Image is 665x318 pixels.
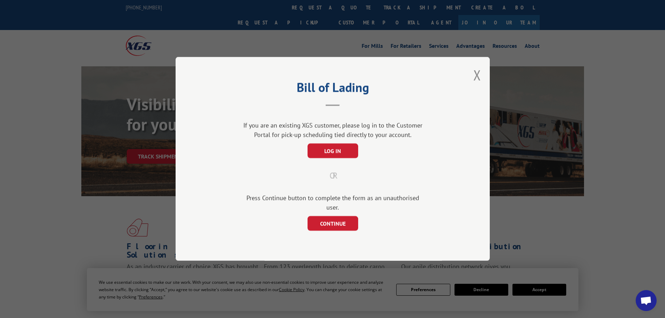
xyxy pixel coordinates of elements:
[307,144,358,158] button: LOG IN
[240,193,425,212] div: Press Continue button to complete the form as an unauthorised user.
[210,82,455,96] h2: Bill of Lading
[636,290,657,311] div: Open chat
[240,121,425,140] div: If you are an existing XGS customer, please log in to the Customer Portal for pick-up scheduling ...
[307,216,358,231] button: CONTINUE
[210,170,455,182] div: OR
[473,66,481,84] button: Close modal
[307,148,358,155] a: LOG IN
